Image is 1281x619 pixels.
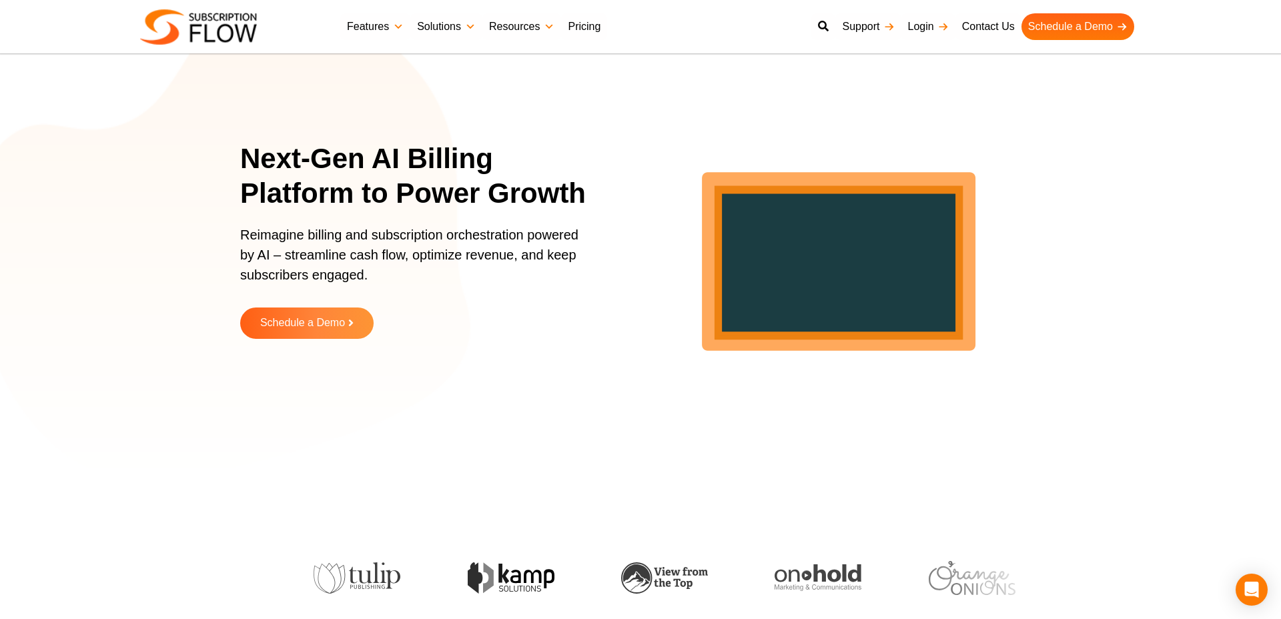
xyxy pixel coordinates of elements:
[561,13,607,40] a: Pricing
[743,564,829,591] img: onhold-marketing
[955,13,1021,40] a: Contact Us
[482,13,561,40] a: Resources
[435,562,522,594] img: kamp-solution
[1236,574,1268,606] div: Open Intercom Messenger
[340,13,410,40] a: Features
[896,561,983,595] img: orange-onions
[240,141,604,211] h1: Next-Gen AI Billing Platform to Power Growth
[835,13,901,40] a: Support
[901,13,955,40] a: Login
[588,562,675,594] img: view-from-the-top
[1021,13,1134,40] a: Schedule a Demo
[240,307,374,339] a: Schedule a Demo
[260,318,345,329] span: Schedule a Demo
[240,225,587,298] p: Reimagine billing and subscription orchestration powered by AI – streamline cash flow, optimize r...
[140,9,257,45] img: Subscriptionflow
[282,562,368,594] img: tulip-publishing
[410,13,482,40] a: Solutions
